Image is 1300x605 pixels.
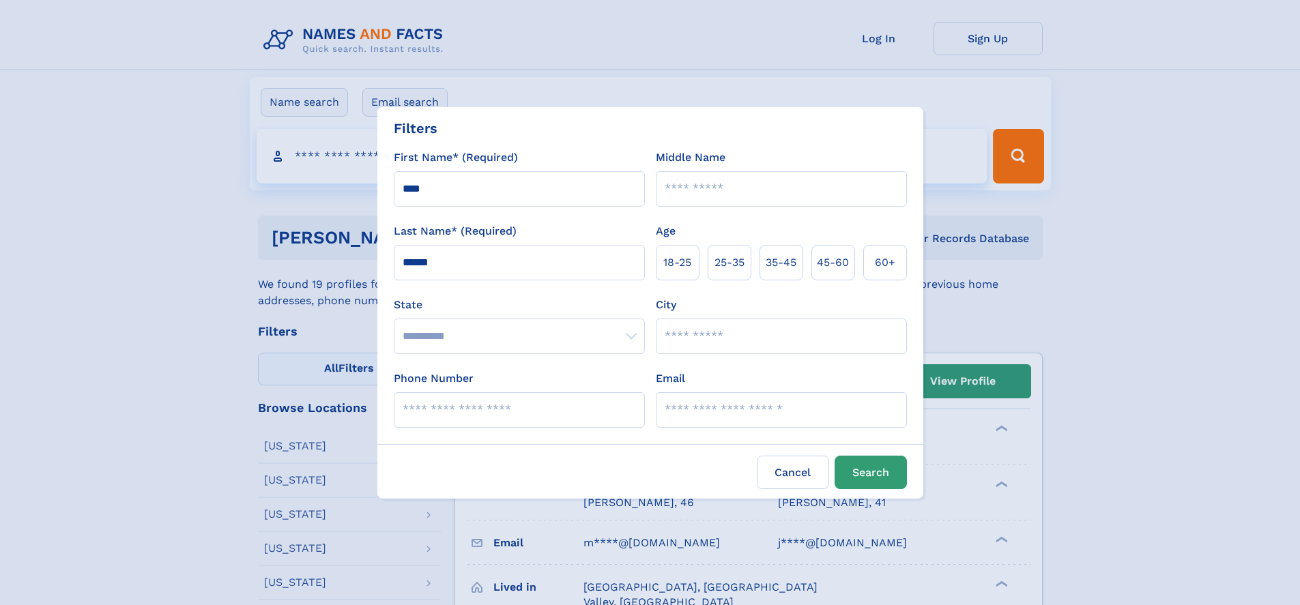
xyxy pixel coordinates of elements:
[394,370,474,387] label: Phone Number
[656,297,676,313] label: City
[835,456,907,489] button: Search
[394,118,437,138] div: Filters
[875,254,895,271] span: 60+
[394,223,517,239] label: Last Name* (Required)
[394,149,518,166] label: First Name* (Required)
[757,456,829,489] label: Cancel
[766,254,796,271] span: 35‑45
[394,297,645,313] label: State
[656,149,725,166] label: Middle Name
[656,223,676,239] label: Age
[714,254,745,271] span: 25‑35
[817,254,849,271] span: 45‑60
[663,254,691,271] span: 18‑25
[656,370,685,387] label: Email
